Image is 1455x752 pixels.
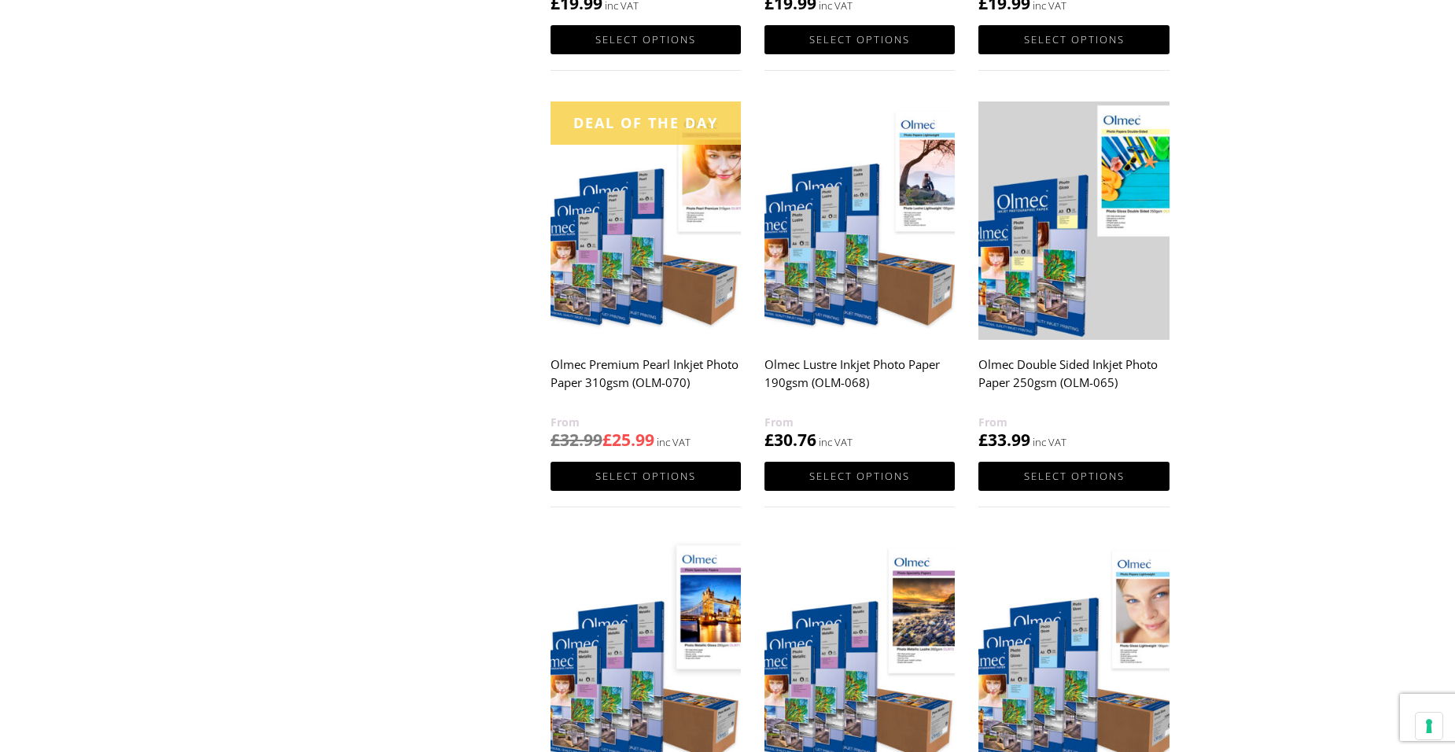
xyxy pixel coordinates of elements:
[764,101,955,340] img: Olmec Lustre Inkjet Photo Paper 190gsm (OLM-068)
[978,101,1169,452] a: Olmec Double Sided Inkjet Photo Paper 250gsm (OLM-065) £33.99
[551,101,741,452] a: Deal of the day Olmec Premium Pearl Inkjet Photo Paper 310gsm (OLM-070) £32.99£25.99
[551,25,741,54] a: Select options for “Olmec Lustre Inkjet Photo Paper 260gsm (OLM-059)”
[602,429,654,451] bdi: 25.99
[978,25,1169,54] a: Select options for “Olmec Satin Inkjet Paper 260gsm (OLM-061)”
[978,350,1169,413] h2: Olmec Double Sided Inkjet Photo Paper 250gsm (OLM-065)
[551,462,741,491] a: Select options for “Olmec Premium Pearl Inkjet Photo Paper 310gsm (OLM-070)”
[764,429,816,451] bdi: 30.76
[551,101,741,340] img: Olmec Premium Pearl Inkjet Photo Paper 310gsm (OLM-070)
[764,350,955,413] h2: Olmec Lustre Inkjet Photo Paper 190gsm (OLM-068)
[978,429,1030,451] bdi: 33.99
[764,25,955,54] a: Select options for “Olmec Glossy Inkjet Photo Paper 260gsm (OLM-060)”
[764,462,955,491] a: Select options for “Olmec Lustre Inkjet Photo Paper 190gsm (OLM-068)”
[551,429,560,451] span: £
[764,429,774,451] span: £
[602,429,612,451] span: £
[1416,713,1442,739] button: Your consent preferences for tracking technologies
[551,429,602,451] bdi: 32.99
[978,462,1169,491] a: Select options for “Olmec Double Sided Inkjet Photo Paper 250gsm (OLM-065)”
[551,350,741,413] h2: Olmec Premium Pearl Inkjet Photo Paper 310gsm (OLM-070)
[978,429,988,451] span: £
[551,101,741,145] div: Deal of the day
[978,101,1169,340] img: Olmec Double Sided Inkjet Photo Paper 250gsm (OLM-065)
[764,101,955,452] a: Olmec Lustre Inkjet Photo Paper 190gsm (OLM-068) £30.76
